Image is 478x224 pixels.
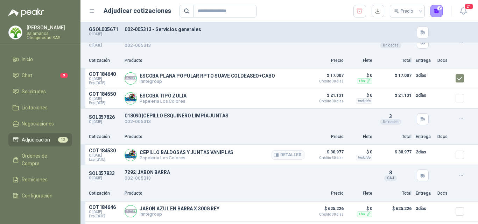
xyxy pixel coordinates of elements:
p: $ 30.977 [377,148,412,162]
span: C: [DATE] [89,77,120,81]
p: Docs [437,190,451,197]
span: Crédito 30 días [309,213,344,216]
p: Cotización [89,57,120,64]
span: Licitaciones [22,104,48,111]
img: Company Logo [125,93,136,104]
span: C: [DATE] [89,153,120,158]
p: COT184646 [89,204,120,210]
p: Entrega [416,190,433,197]
span: Exp: [DATE] [89,81,120,85]
p: COT184550 [89,91,120,97]
p: Total [377,57,412,64]
span: Negociaciones [22,120,54,128]
a: Chat9 [8,69,72,82]
span: Órdenes de Compra [22,152,65,167]
p: 002-005313 [125,118,369,125]
a: Manuales y ayuda [8,205,72,218]
a: Licitaciones [8,101,72,114]
img: Company Logo [125,149,136,161]
div: CAJ [384,175,397,181]
p: [PERSON_NAME] [27,25,72,30]
p: Entrega [416,57,433,64]
p: ESCOBA TIPO ZULIA [140,93,187,99]
span: Crédito 30 días [309,156,344,160]
button: 2 [430,5,443,17]
span: Inicio [22,56,33,63]
p: $ 21.131 [309,91,344,103]
span: Exp: [DATE] [89,158,120,162]
p: COT184530 [89,148,120,153]
span: Configuración [22,192,52,200]
span: 13 [58,137,68,143]
p: Producto [125,133,304,140]
p: SOL057826 [89,114,120,120]
p: 7292 | JABON BARRA [125,169,369,175]
span: Remisiones [22,176,48,183]
p: Flete [348,190,372,197]
p: 002-005313 [125,42,369,49]
span: 9 [60,73,68,78]
p: C: [DATE] [89,32,120,36]
p: Precio [309,57,344,64]
a: Adjudicación13 [8,133,72,146]
div: Unidades [380,43,401,48]
p: C: [DATE] [89,43,120,48]
p: $ 625.226 [377,204,412,218]
p: $ 17.007 [309,71,344,83]
p: Precio [309,190,344,197]
a: Remisiones [8,173,72,186]
p: Docs [437,133,451,140]
p: 002-005313 - Servicios generales [125,27,369,32]
img: Company Logo [9,26,22,39]
p: Total [377,133,412,140]
p: C: [DATE] [89,176,120,180]
p: GSOL005671 [89,27,120,32]
p: ESCOBA PLANA POPULAR RPTO SUAVE COLDEASEO+CABO [140,73,275,79]
div: Unidades [380,119,401,125]
button: 21 [457,5,470,17]
p: $ 0 [348,204,372,213]
a: Órdenes de Compra [8,149,72,170]
div: Flex [357,211,372,217]
p: Producto [125,57,304,64]
a: Negociaciones [8,117,72,130]
span: Crédito 30 días [309,80,344,83]
p: Cotización [89,190,120,197]
p: Papeleria Los Colores [140,155,233,160]
span: C: [DATE] [89,97,120,101]
p: $ 0 [348,71,372,80]
a: Solicitudes [8,85,72,98]
div: Incluido [356,155,372,160]
p: $ 21.131 [377,91,412,105]
a: Configuración [8,189,72,202]
p: SOL057833 [89,171,120,176]
p: COT184640 [89,71,120,77]
p: $ 0 [348,91,372,100]
p: Precio [309,133,344,140]
p: 2 días [416,148,433,156]
p: Docs [437,57,451,64]
span: Exp: [DATE] [89,214,120,218]
p: Flete [348,133,372,140]
p: 2 días [416,91,433,100]
p: C: [DATE] [89,120,120,124]
p: 018090 | CEPILLO ESQUINERO LIMPIA JUNTAS [125,113,369,118]
span: 3 [389,114,392,119]
span: 8 [389,170,392,175]
p: Cotización [89,133,120,140]
a: Inicio [8,53,72,66]
div: Incluido [356,98,372,104]
p: Inntegroup [140,211,219,217]
p: $ 625.226 [309,204,344,216]
img: Logo peakr [8,8,44,17]
span: Solicitudes [22,88,46,95]
span: 21 [464,3,474,10]
div: Precio [394,6,414,16]
img: Company Logo [125,205,136,217]
p: 3 días [416,71,433,80]
p: JABON AZUL EN BARRA X 300G REY [140,206,219,211]
span: C: [DATE] [89,210,120,214]
span: Exp: [DATE] [89,101,120,105]
div: Flex [357,78,372,84]
span: Crédito 30 días [309,100,344,103]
